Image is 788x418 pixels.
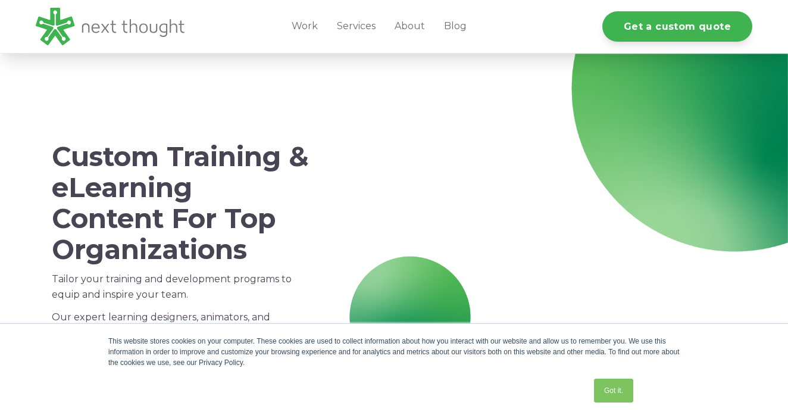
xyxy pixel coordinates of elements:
[52,272,309,302] p: Tailor your training and development programs to equip and inspire your team.
[108,336,680,368] div: This website stores cookies on your computer. These cookies are used to collect information about...
[602,11,752,42] a: Get a custom quote
[52,141,309,264] h1: Custom Training & eLearning Content For Top Organizations
[594,379,633,403] a: Got it.
[375,131,732,332] iframe: NextThought Reel
[52,310,309,341] p: Our expert learning designers, animators, and production team create effective content at scale.
[36,8,185,45] img: LG - NextThought Logo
